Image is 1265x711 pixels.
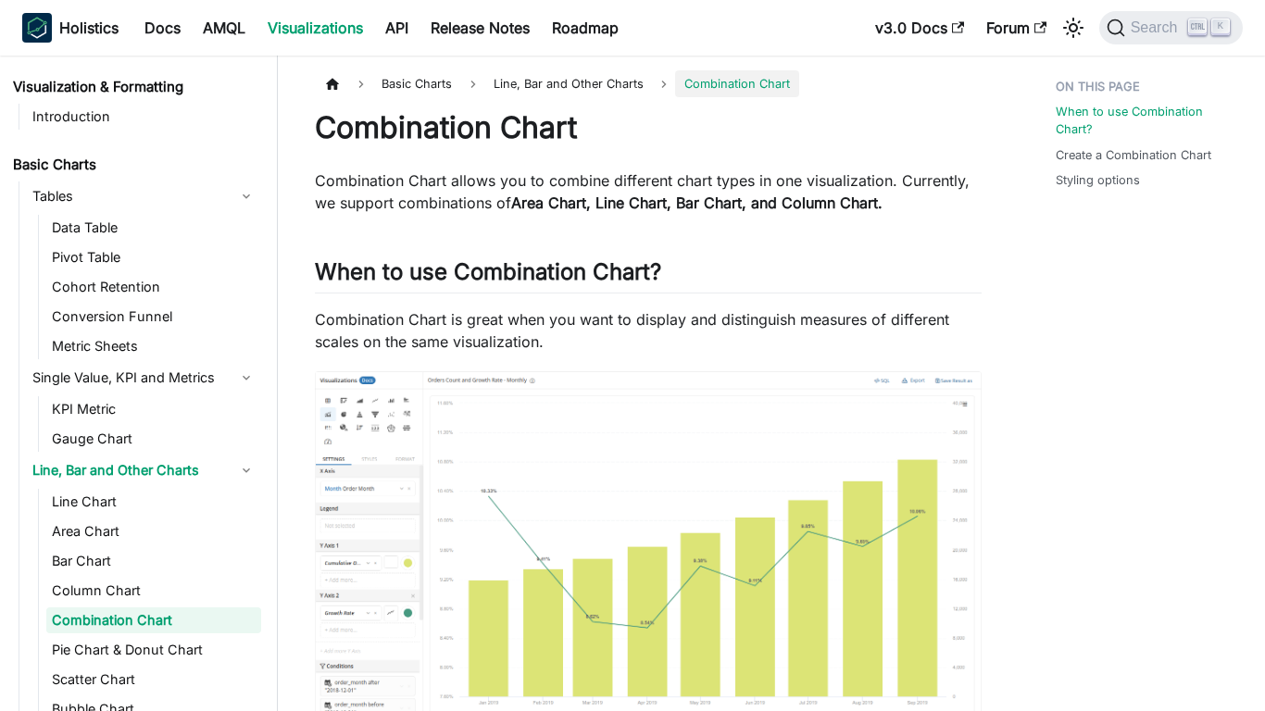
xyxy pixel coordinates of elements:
a: When to use Combination Chart? [1056,103,1236,138]
a: Combination Chart [46,607,261,633]
a: Visualizations [257,13,374,43]
a: Pie Chart & Donut Chart [46,637,261,663]
strong: Area Chart, Line Chart, Bar Chart, and Column Chart. [511,193,883,212]
a: Roadmap [541,13,630,43]
p: Combination Chart allows you to combine different chart types in one visualization. Currently, we... [315,169,982,214]
a: Basic Charts [7,152,261,178]
a: Release Notes [420,13,541,43]
a: Area Chart [46,518,261,544]
span: Combination Chart [675,70,799,97]
a: Docs [133,13,192,43]
a: v3.0 Docs [864,13,975,43]
a: API [374,13,420,43]
a: Data Table [46,215,261,241]
a: Metric Sheets [46,333,261,359]
a: Tables [27,181,261,211]
a: Conversion Funnel [46,304,261,330]
b: Holistics [59,17,119,39]
a: Forum [975,13,1058,43]
nav: Breadcrumbs [315,70,982,97]
a: Bar Chart [46,548,261,574]
img: Holistics [22,13,52,43]
a: AMQL [192,13,257,43]
span: Line, Bar and Other Charts [484,70,653,97]
h1: Combination Chart [315,109,982,146]
a: Column Chart [46,578,261,604]
a: Scatter Chart [46,667,261,692]
a: Gauge Chart [46,426,261,452]
kbd: K [1211,19,1230,35]
a: Line Chart [46,489,261,515]
a: Visualization & Formatting [7,74,261,100]
a: Styling options [1056,171,1140,189]
h2: When to use Combination Chart? [315,258,982,293]
a: Line, Bar and Other Charts [27,455,261,485]
a: Pivot Table [46,244,261,270]
a: HolisticsHolistics [22,13,119,43]
a: Create a Combination Chart [1056,146,1211,164]
span: Search [1125,19,1189,36]
button: Switch between dark and light mode (currently light mode) [1058,13,1088,43]
a: Introduction [27,104,261,130]
a: Home page [315,70,350,97]
a: Single Value, KPI and Metrics [27,363,261,393]
p: Combination Chart is great when you want to display and distinguish measures of different scales ... [315,308,982,353]
button: Search (Ctrl+K) [1099,11,1243,44]
span: Basic Charts [372,70,461,97]
a: KPI Metric [46,396,261,422]
a: Cohort Retention [46,274,261,300]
